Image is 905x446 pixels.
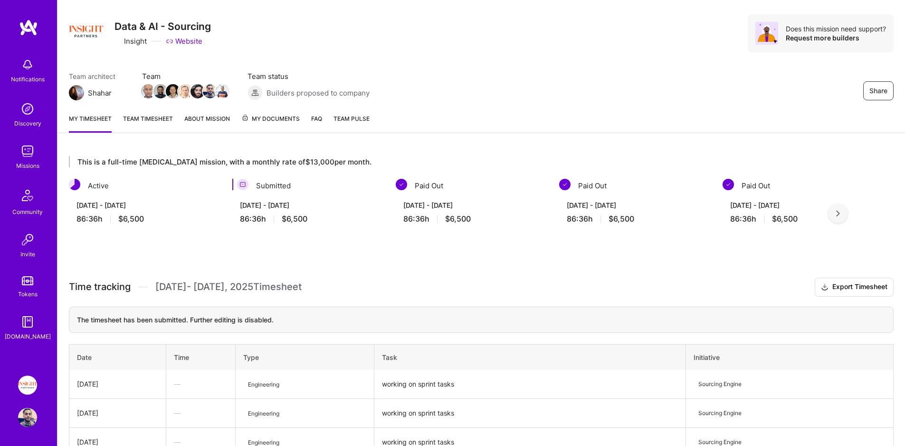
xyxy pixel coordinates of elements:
[786,24,886,33] div: Does this mission need support?
[18,55,37,74] img: bell
[174,379,228,389] div: —
[166,344,236,370] th: Time
[114,36,147,46] div: Insight
[282,214,307,224] span: $6,500
[11,74,45,84] div: Notifications
[836,210,840,217] img: right
[248,71,370,81] span: Team status
[76,214,213,224] div: 86:36 h
[203,84,217,98] img: Team Member Avatar
[333,115,370,122] span: Team Pulse
[12,207,43,217] div: Community
[114,38,122,45] i: icon CompanyGray
[403,214,540,224] div: 86:36 h
[567,200,704,210] div: [DATE] - [DATE]
[694,378,746,391] span: Sourcing Engine
[18,142,37,161] img: teamwork
[69,281,131,293] span: Time tracking
[821,282,829,292] i: icon Download
[154,83,167,99] a: Team Member Avatar
[20,249,35,259] div: Invite
[184,114,230,133] a: About Mission
[69,71,123,81] span: Team architect
[241,114,300,124] span: My Documents
[241,114,300,133] a: My Documents
[191,84,205,98] img: Team Member Avatar
[142,83,154,99] a: Team Member Avatar
[723,179,875,193] div: Paid Out
[18,99,37,118] img: discovery
[155,281,302,293] span: [DATE] - [DATE] , 2025 Timesheet
[14,118,41,128] div: Discovery
[686,344,893,370] th: Initiative
[19,19,38,36] img: logo
[5,331,51,341] div: [DOMAIN_NAME]
[16,408,39,427] a: User Avatar
[76,200,213,210] div: [DATE] - [DATE]
[123,114,173,133] a: Team timesheet
[215,84,229,98] img: Team Member Avatar
[69,179,80,190] img: Active
[178,84,192,98] img: Team Member Avatar
[69,344,166,370] th: Date
[18,230,37,249] img: Invite
[69,307,894,333] div: The timesheet has been submitted. Further editing is disabled.
[248,85,263,100] img: Builders proposed to company
[240,214,377,224] div: 86:36 h
[723,179,734,190] img: Paid Out
[863,81,894,100] button: Share
[815,278,894,297] button: Export Timesheet
[694,407,746,420] span: Sourcing Engine
[755,22,778,45] img: Avatar
[567,214,704,224] div: 86:36 h
[18,376,37,395] img: Insight Partners: Data & AI - Sourcing
[166,84,180,98] img: Team Member Avatar
[772,214,798,224] span: $6,500
[237,179,248,190] img: Submitted
[179,83,191,99] a: Team Member Avatar
[396,179,407,190] img: Paid Out
[114,20,211,32] h3: Data & AI - Sourcing
[396,179,548,193] div: Paid Out
[69,156,838,167] div: This is a full-time [MEDICAL_DATA] mission, with a monthly rate of $13,000 per month.
[16,161,39,171] div: Missions
[174,408,228,418] div: —
[403,200,540,210] div: [DATE] - [DATE]
[167,83,179,99] a: Team Member Avatar
[311,114,322,133] a: FAQ
[88,88,112,98] div: Shahar
[786,33,886,42] div: Request more builders
[141,84,155,98] img: Team Member Avatar
[216,83,229,99] a: Team Member Avatar
[267,88,370,98] span: Builders proposed to company
[69,179,221,193] div: Active
[115,89,123,97] i: icon Mail
[333,114,370,133] a: Team Pulse
[204,83,216,99] a: Team Member Avatar
[730,214,867,224] div: 86:36 h
[22,276,33,285] img: tokens
[18,408,37,427] img: User Avatar
[69,14,103,48] img: Company Logo
[445,214,471,224] span: $6,500
[869,86,887,96] span: Share
[730,200,867,210] div: [DATE] - [DATE]
[142,71,229,81] span: Team
[16,184,39,207] img: Community
[191,83,204,99] a: Team Member Avatar
[609,214,634,224] span: $6,500
[69,114,112,133] a: My timesheet
[374,344,686,370] th: Task
[232,179,384,193] div: Submitted
[374,398,686,427] td: working on sprint tasks
[118,214,144,224] span: $6,500
[235,344,374,370] th: Type
[69,85,84,100] img: Team Architect
[77,379,158,389] div: [DATE]
[16,376,39,395] a: Insight Partners: Data & AI - Sourcing
[166,36,202,46] a: Website
[18,289,38,299] div: Tokens
[240,200,377,210] div: [DATE] - [DATE]
[243,407,284,420] span: Engineering
[18,312,37,331] img: guide book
